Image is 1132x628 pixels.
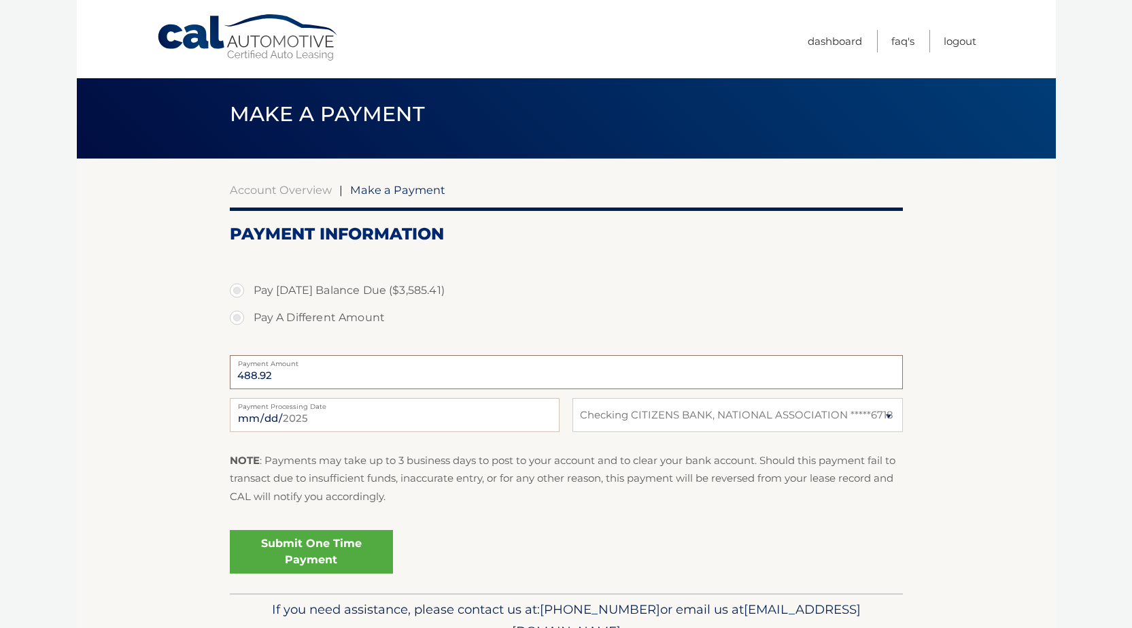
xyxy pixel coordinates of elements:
[230,454,260,467] strong: NOTE
[540,601,660,617] span: [PHONE_NUMBER]
[230,530,393,574] a: Submit One Time Payment
[156,14,340,62] a: Cal Automotive
[230,304,903,331] label: Pay A Different Amount
[891,30,914,52] a: FAQ's
[230,183,332,197] a: Account Overview
[230,224,903,244] h2: Payment Information
[230,101,425,127] span: Make a Payment
[350,183,445,197] span: Make a Payment
[230,277,903,304] label: Pay [DATE] Balance Due ($3,585.41)
[944,30,976,52] a: Logout
[230,398,560,432] input: Payment Date
[230,355,903,366] label: Payment Amount
[808,30,862,52] a: Dashboard
[339,183,343,197] span: |
[230,398,560,409] label: Payment Processing Date
[230,355,903,389] input: Payment Amount
[230,452,903,506] p: : Payments may take up to 3 business days to post to your account and to clear your bank account....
